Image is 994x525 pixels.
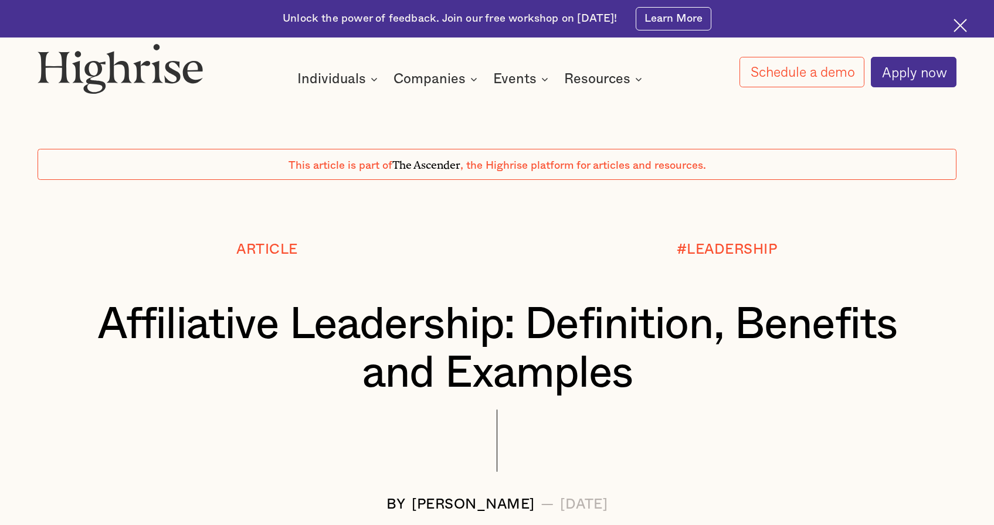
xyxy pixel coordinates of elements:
div: — [541,497,554,512]
div: Individuals [297,72,381,86]
div: Events [493,72,537,86]
a: Apply now [871,57,956,87]
div: Unlock the power of feedback. Join our free workshop on [DATE]! [283,11,618,26]
div: Events [493,72,552,86]
div: [PERSON_NAME] [412,497,535,512]
a: Learn More [636,7,711,30]
div: [DATE] [560,497,608,512]
span: , the Highrise platform for articles and resources. [460,160,706,171]
div: Resources [564,72,630,86]
div: Resources [564,72,646,86]
div: Individuals [297,72,366,86]
div: Companies [393,72,481,86]
div: #LEADERSHIP [677,242,778,257]
a: Schedule a demo [739,57,864,87]
h1: Affiliative Leadership: Definition, Benefits and Examples [76,301,919,398]
img: Highrise logo [38,43,203,94]
div: Article [236,242,298,257]
span: The Ascender [392,156,460,169]
div: BY [386,497,406,512]
span: This article is part of [289,160,392,171]
div: Companies [393,72,466,86]
img: Cross icon [954,19,967,32]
